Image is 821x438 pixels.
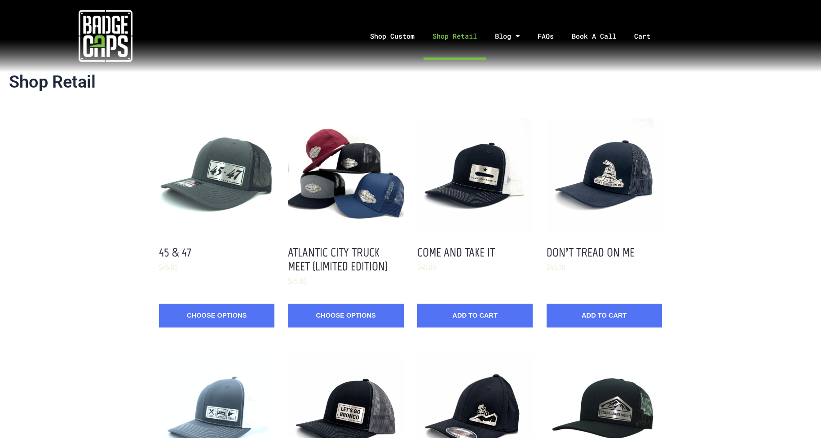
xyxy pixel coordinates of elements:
a: Shop Custom [361,13,424,60]
a: Choose Options [159,304,274,327]
a: Atlantic City Truck Meet (Limited Edition) [288,245,388,274]
a: Shop Retail [424,13,486,60]
a: Don’t Tread on Me [547,245,635,260]
span: $45.00 [547,262,565,272]
button: Atlantic City Truck Meet Hat Options [288,118,403,234]
a: Book A Call [563,13,625,60]
span: $45.00 [159,262,178,272]
nav: Menu [211,13,821,60]
button: Add to Cart [547,304,662,327]
img: badgecaps white logo with green acccent [79,9,132,63]
h1: Shop Retail [9,72,812,93]
span: $45.00 [288,276,307,286]
a: 45 & 47 [159,245,191,260]
button: Add to Cart [417,304,533,327]
a: Blog [486,13,529,60]
span: $45.00 [417,262,436,272]
a: Choose Options [288,304,403,327]
a: FAQs [529,13,563,60]
a: Come and Take It [417,245,495,260]
a: Cart [625,13,671,60]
